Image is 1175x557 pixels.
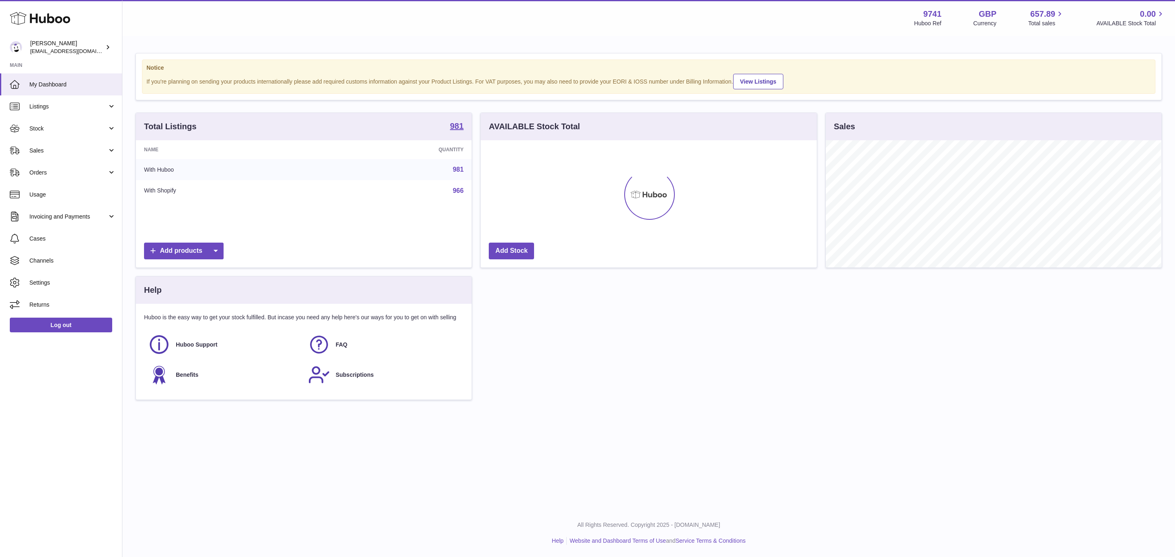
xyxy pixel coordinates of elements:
strong: 9741 [923,9,942,20]
strong: GBP [979,9,996,20]
span: Huboo Support [176,341,217,349]
a: 981 [450,122,463,132]
span: 657.89 [1030,9,1055,20]
span: Total sales [1028,20,1064,27]
span: Cases [29,235,116,243]
h3: Sales [834,121,855,132]
span: AVAILABLE Stock Total [1096,20,1165,27]
strong: Notice [146,64,1151,72]
p: Huboo is the easy way to get your stock fulfilled. But incase you need any help here's our ways f... [144,314,463,321]
span: Subscriptions [336,371,374,379]
strong: 981 [450,122,463,130]
a: Benefits [148,364,300,386]
td: With Huboo [136,159,317,180]
a: View Listings [733,74,783,89]
span: Returns [29,301,116,309]
a: Add Stock [489,243,534,259]
span: Orders [29,169,107,177]
span: Settings [29,279,116,287]
a: FAQ [308,334,460,356]
th: Quantity [317,140,472,159]
img: internalAdmin-9741@internal.huboo.com [10,41,22,53]
h3: Help [144,285,162,296]
li: and [567,537,745,545]
span: Invoicing and Payments [29,213,107,221]
a: Website and Dashboard Terms of Use [570,537,666,544]
span: Benefits [176,371,198,379]
span: 0.00 [1140,9,1156,20]
p: All Rights Reserved. Copyright 2025 - [DOMAIN_NAME] [129,521,1168,529]
h3: AVAILABLE Stock Total [489,121,580,132]
div: If you're planning on sending your products internationally please add required customs informati... [146,73,1151,89]
span: Sales [29,147,107,155]
a: Log out [10,318,112,332]
td: With Shopify [136,180,317,201]
span: Listings [29,103,107,111]
a: 966 [453,187,464,194]
h3: Total Listings [144,121,197,132]
a: Add products [144,243,224,259]
span: Usage [29,191,116,199]
span: [EMAIL_ADDRESS][DOMAIN_NAME] [30,48,120,54]
div: Currency [973,20,997,27]
div: Huboo Ref [914,20,942,27]
a: 981 [453,166,464,173]
a: Help [552,537,564,544]
div: [PERSON_NAME] [30,40,104,55]
a: Subscriptions [308,364,460,386]
a: Service Terms & Conditions [676,537,746,544]
span: Channels [29,257,116,265]
a: 0.00 AVAILABLE Stock Total [1096,9,1165,27]
span: FAQ [336,341,348,349]
span: My Dashboard [29,81,116,88]
a: Huboo Support [148,334,300,356]
th: Name [136,140,317,159]
a: 657.89 Total sales [1028,9,1064,27]
span: Stock [29,125,107,133]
